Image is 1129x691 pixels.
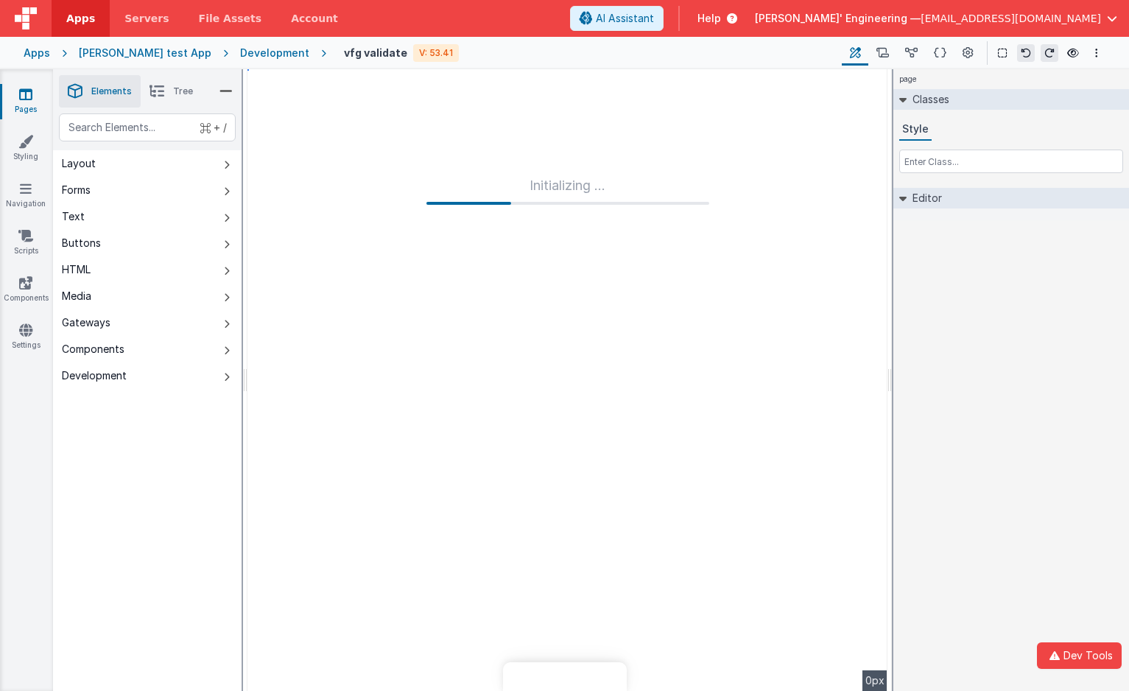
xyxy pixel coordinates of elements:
button: Development [53,362,242,389]
button: Forms [53,177,242,203]
span: Help [697,11,721,26]
button: Components [53,336,242,362]
button: Options [1088,44,1105,62]
div: Development [240,46,309,60]
span: AI Assistant [596,11,654,26]
button: Layout [53,150,242,177]
span: + / [200,113,227,141]
button: Buttons [53,230,242,256]
span: File Assets [199,11,262,26]
span: [PERSON_NAME]' Engineering — [755,11,921,26]
button: AI Assistant [570,6,664,31]
button: Style [899,119,932,141]
input: Search Elements... [59,113,236,141]
div: Apps [24,46,50,60]
div: [PERSON_NAME] test App [79,46,211,60]
button: HTML [53,256,242,283]
h4: page [893,69,923,89]
span: Apps [66,11,95,26]
div: HTML [62,262,91,277]
button: Gateways [53,309,242,336]
button: Dev Tools [1037,642,1122,669]
button: Text [53,203,242,230]
span: Tree [173,85,193,97]
input: Enter Class... [899,150,1123,173]
div: 0px [862,670,887,691]
h2: Classes [907,89,949,110]
h4: vfg validate [344,47,407,58]
span: Servers [124,11,169,26]
div: Initializing ... [426,175,709,205]
div: Media [62,289,91,304]
button: [PERSON_NAME]' Engineering — [EMAIL_ADDRESS][DOMAIN_NAME] [755,11,1117,26]
div: Gateways [62,315,110,330]
div: Buttons [62,236,101,250]
h2: Editor [907,188,942,208]
button: Media [53,283,242,309]
span: [EMAIL_ADDRESS][DOMAIN_NAME] [921,11,1101,26]
span: Elements [91,85,132,97]
div: Components [62,342,124,357]
div: Text [62,209,85,224]
div: V: 53.41 [413,44,459,62]
div: --> [247,69,887,691]
div: Forms [62,183,91,197]
div: Layout [62,156,96,171]
div: Development [62,368,127,383]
